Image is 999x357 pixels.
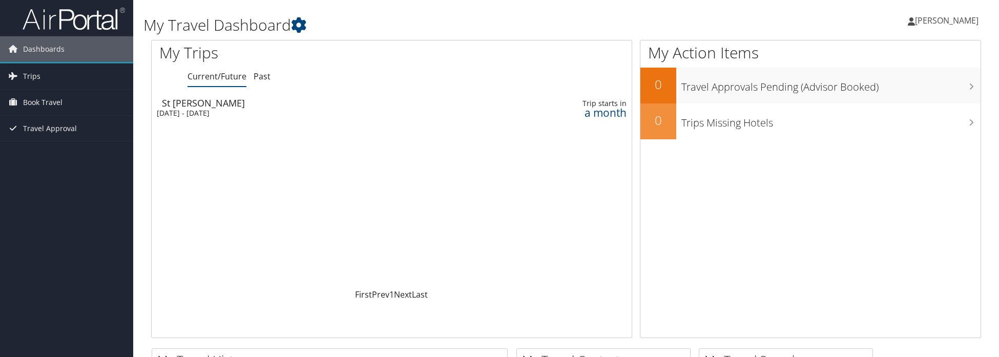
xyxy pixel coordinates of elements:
[523,108,626,117] div: a month
[908,5,989,36] a: [PERSON_NAME]
[23,116,77,141] span: Travel Approval
[394,289,412,300] a: Next
[640,42,981,64] h1: My Action Items
[681,111,981,130] h3: Trips Missing Hotels
[143,14,707,36] h1: My Travel Dashboard
[23,7,125,31] img: airportal-logo.png
[389,289,394,300] a: 1
[372,289,389,300] a: Prev
[640,103,981,139] a: 0Trips Missing Hotels
[523,99,626,108] div: Trip starts in
[640,68,981,103] a: 0Travel Approvals Pending (Advisor Booked)
[157,109,461,118] div: [DATE] - [DATE]
[355,289,372,300] a: First
[23,36,65,62] span: Dashboards
[640,76,676,93] h2: 0
[681,75,981,94] h3: Travel Approvals Pending (Advisor Booked)
[162,98,466,108] div: St [PERSON_NAME]
[159,42,424,64] h1: My Trips
[412,289,428,300] a: Last
[254,71,270,82] a: Past
[23,64,40,89] span: Trips
[23,90,63,115] span: Book Travel
[188,71,246,82] a: Current/Future
[915,15,979,26] span: [PERSON_NAME]
[640,112,676,129] h2: 0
